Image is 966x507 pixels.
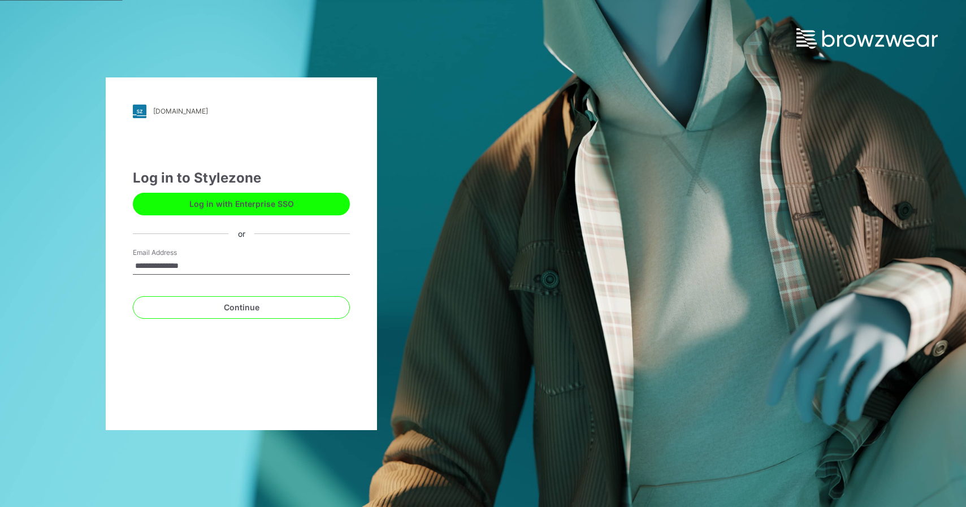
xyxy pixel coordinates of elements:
a: [DOMAIN_NAME] [133,105,350,118]
div: Log in to Stylezone [133,168,350,188]
label: Email Address [133,248,212,258]
button: Continue [133,296,350,319]
div: or [229,228,254,240]
img: stylezone-logo.562084cfcfab977791bfbf7441f1a819.svg [133,105,146,118]
div: [DOMAIN_NAME] [153,107,208,115]
img: browzwear-logo.e42bd6dac1945053ebaf764b6aa21510.svg [796,28,938,49]
button: Log in with Enterprise SSO [133,193,350,215]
